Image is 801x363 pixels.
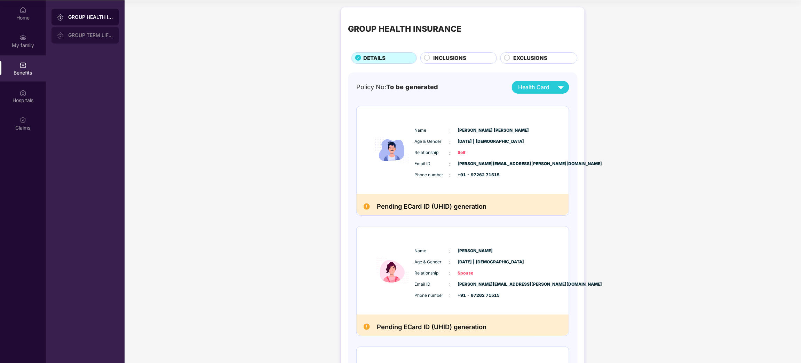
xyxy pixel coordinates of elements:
span: Age & Gender [415,138,450,145]
span: Self [458,149,493,156]
span: : [450,138,451,146]
img: Pending [364,324,370,330]
span: INCLUSIONS [434,54,467,62]
img: Pending [364,203,370,210]
img: svg+xml;base64,PHN2ZyB3aWR0aD0iMjAiIGhlaWdodD0iMjAiIHZpZXdCb3g9IjAgMCAyMCAyMCIgZmlsbD0ibm9uZSIgeG... [19,34,26,41]
div: GROUP TERM LIFE INSURANCE [68,32,113,38]
span: [DATE] | [DEMOGRAPHIC_DATA] [458,138,493,145]
img: svg+xml;base64,PHN2ZyB4bWxucz0iaHR0cDovL3d3dy53My5vcmcvMjAwMC9zdmciIHZpZXdCb3g9IjAgMCAyNCAyNCIgd2... [555,81,567,93]
span: Spouse [458,270,493,277]
span: [PERSON_NAME] [PERSON_NAME] [458,127,493,134]
span: : [450,247,451,255]
span: DETAILS [364,54,386,62]
img: svg+xml;base64,PHN2ZyB3aWR0aD0iMjAiIGhlaWdodD0iMjAiIHZpZXdCb3g9IjAgMCAyMCAyMCIgZmlsbD0ibm9uZSIgeG... [57,14,64,21]
button: Health Card [512,81,570,94]
span: : [450,171,451,179]
img: svg+xml;base64,PHN2ZyBpZD0iQ2xhaW0iIHhtbG5zPSJodHRwOi8vd3d3LnczLm9yZy8yMDAwL3N2ZyIgd2lkdGg9IjIwIi... [19,117,26,124]
img: icon [371,233,413,307]
img: icon [371,113,413,187]
span: : [450,160,451,168]
span: : [450,280,451,288]
span: [DATE] | [DEMOGRAPHIC_DATA] [458,259,493,265]
span: To be generated [386,83,438,91]
span: Name [415,127,450,134]
span: : [450,269,451,277]
div: GROUP HEALTH INSURANCE [348,23,461,35]
span: [PERSON_NAME][EMAIL_ADDRESS][PERSON_NAME][DOMAIN_NAME] [458,161,493,167]
span: Email ID [415,281,450,288]
span: [PERSON_NAME][EMAIL_ADDRESS][PERSON_NAME][DOMAIN_NAME] [458,281,493,288]
span: : [450,149,451,157]
span: Phone number [415,292,450,299]
img: svg+xml;base64,PHN2ZyBpZD0iSG9tZSIgeG1sbnM9Imh0dHA6Ly93d3cudzMub3JnLzIwMDAvc3ZnIiB3aWR0aD0iMjAiIG... [19,7,26,14]
h2: Pending ECard ID (UHID) generation [377,201,486,212]
div: GROUP HEALTH INSURANCE [68,14,113,21]
span: Age & Gender [415,259,450,265]
img: svg+xml;base64,PHN2ZyBpZD0iQmVuZWZpdHMiIHhtbG5zPSJodHRwOi8vd3d3LnczLm9yZy8yMDAwL3N2ZyIgd2lkdGg9Ij... [19,62,26,69]
span: +91 - 97262 71515 [458,292,493,299]
span: [PERSON_NAME] [458,248,493,254]
h2: Pending ECard ID (UHID) generation [377,322,486,332]
img: svg+xml;base64,PHN2ZyBpZD0iSG9zcGl0YWxzIiB4bWxucz0iaHR0cDovL3d3dy53My5vcmcvMjAwMC9zdmciIHdpZHRoPS... [19,89,26,96]
span: EXCLUSIONS [513,54,547,62]
span: Phone number [415,172,450,178]
span: Health Card [518,83,550,92]
div: Policy No: [356,82,438,92]
span: Relationship [415,270,450,277]
span: Name [415,248,450,254]
span: Relationship [415,149,450,156]
img: svg+xml;base64,PHN2ZyB3aWR0aD0iMjAiIGhlaWdodD0iMjAiIHZpZXdCb3g9IjAgMCAyMCAyMCIgZmlsbD0ibm9uZSIgeG... [57,32,64,39]
span: : [450,258,451,266]
span: +91 - 97262 71515 [458,172,493,178]
span: Email ID [415,161,450,167]
span: : [450,127,451,134]
span: : [450,292,451,299]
